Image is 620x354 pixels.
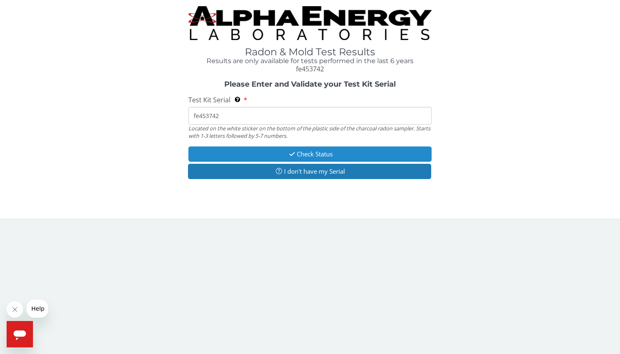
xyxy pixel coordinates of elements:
img: TightCrop.jpg [188,6,432,40]
div: Located on the white sticker on the bottom of the plastic side of the charcoal radon sampler. Sta... [188,125,432,140]
button: Check Status [188,146,432,162]
span: fe453742 [296,64,324,73]
iframe: Close message [7,301,23,318]
button: I don't have my Serial [188,164,431,179]
strong: Please Enter and Validate your Test Kit Serial [224,80,396,89]
span: Test Kit Serial [188,95,230,104]
iframe: Message from company [26,300,48,318]
h1: Radon & Mold Test Results [188,47,432,57]
iframe: Button to launch messaging window [7,321,33,347]
h4: Results are only available for tests performed in the last 6 years [188,57,432,65]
